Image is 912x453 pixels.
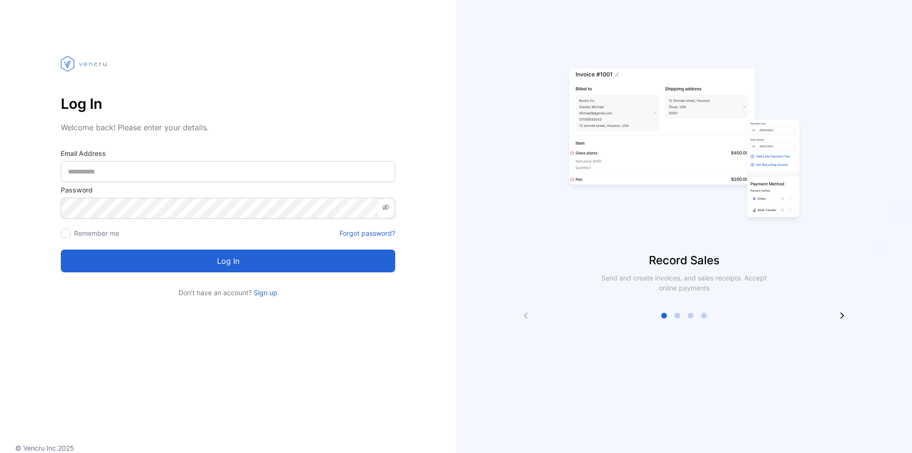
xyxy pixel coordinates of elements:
label: Password [61,185,395,195]
p: Don't have an account? [61,288,395,298]
a: Forgot password? [340,228,395,238]
label: Email Address [61,148,395,158]
label: Remember me [74,229,119,237]
img: slider image [565,38,803,252]
p: Record Sales [456,252,912,269]
p: Log In [61,92,395,115]
p: Welcome back! Please enter your details. [61,122,395,133]
a: Sign up [252,289,277,297]
img: vencru logo [61,38,108,89]
p: Send and create invoices, and sales receipts. Accept online payments [593,273,775,293]
button: Log in [61,250,395,272]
